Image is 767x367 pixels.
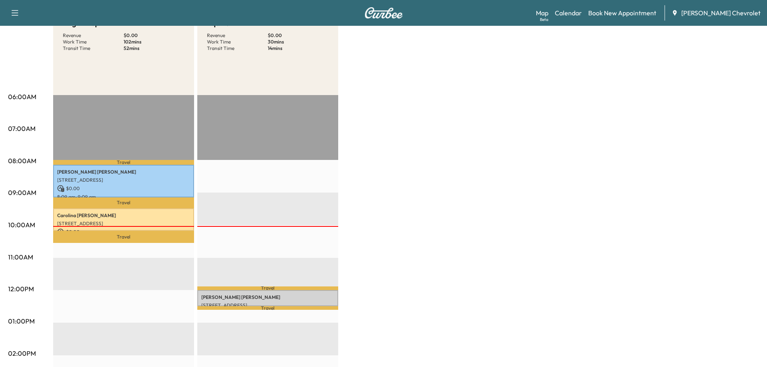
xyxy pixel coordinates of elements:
[8,284,34,294] p: 12:00PM
[53,160,194,165] p: Travel
[364,7,403,19] img: Curbee Logo
[8,156,36,166] p: 08:00AM
[124,39,184,45] p: 102 mins
[268,45,329,52] p: 14 mins
[268,39,329,45] p: 30 mins
[197,306,338,309] p: Travel
[268,32,329,39] p: $ 0.00
[201,294,334,301] p: [PERSON_NAME] [PERSON_NAME]
[63,32,124,39] p: Revenue
[540,17,548,23] div: Beta
[63,39,124,45] p: Work Time
[8,316,35,326] p: 01:00PM
[8,124,35,133] p: 07:00AM
[63,45,124,52] p: Transit Time
[8,252,33,262] p: 11:00AM
[57,220,190,227] p: [STREET_ADDRESS]
[536,8,548,18] a: MapBeta
[8,188,36,197] p: 09:00AM
[197,286,338,290] p: Travel
[57,194,190,200] p: 8:09 am - 9:09 am
[207,32,268,39] p: Revenue
[8,220,35,230] p: 10:00AM
[8,348,36,358] p: 02:00PM
[57,169,190,175] p: [PERSON_NAME] [PERSON_NAME]
[124,32,184,39] p: $ 0.00
[53,197,194,208] p: Travel
[201,302,334,309] p: [STREET_ADDRESS]
[555,8,582,18] a: Calendar
[57,185,190,192] p: $ 0.00
[124,45,184,52] p: 52 mins
[57,212,190,219] p: Carolina [PERSON_NAME]
[588,8,656,18] a: Book New Appointment
[8,92,36,102] p: 06:00AM
[681,8,761,18] span: [PERSON_NAME] Chevrolet
[53,231,194,243] p: Travel
[57,228,190,236] p: $ 0.00
[207,39,268,45] p: Work Time
[207,45,268,52] p: Transit Time
[57,177,190,183] p: [STREET_ADDRESS]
